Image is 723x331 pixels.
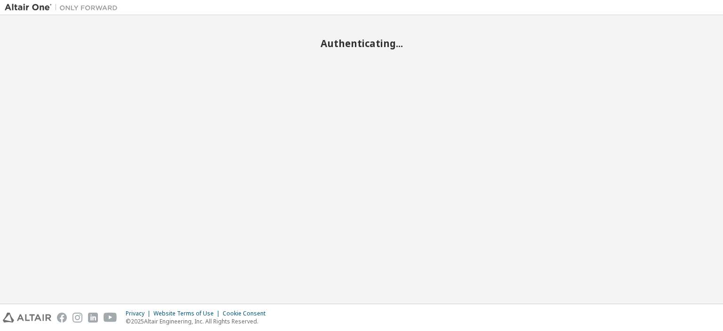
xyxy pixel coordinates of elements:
[5,37,718,49] h2: Authenticating...
[104,313,117,323] img: youtube.svg
[5,3,122,12] img: Altair One
[3,313,51,323] img: altair_logo.svg
[88,313,98,323] img: linkedin.svg
[223,310,271,317] div: Cookie Consent
[126,317,271,325] p: © 2025 Altair Engineering, Inc. All Rights Reserved.
[57,313,67,323] img: facebook.svg
[126,310,153,317] div: Privacy
[72,313,82,323] img: instagram.svg
[153,310,223,317] div: Website Terms of Use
